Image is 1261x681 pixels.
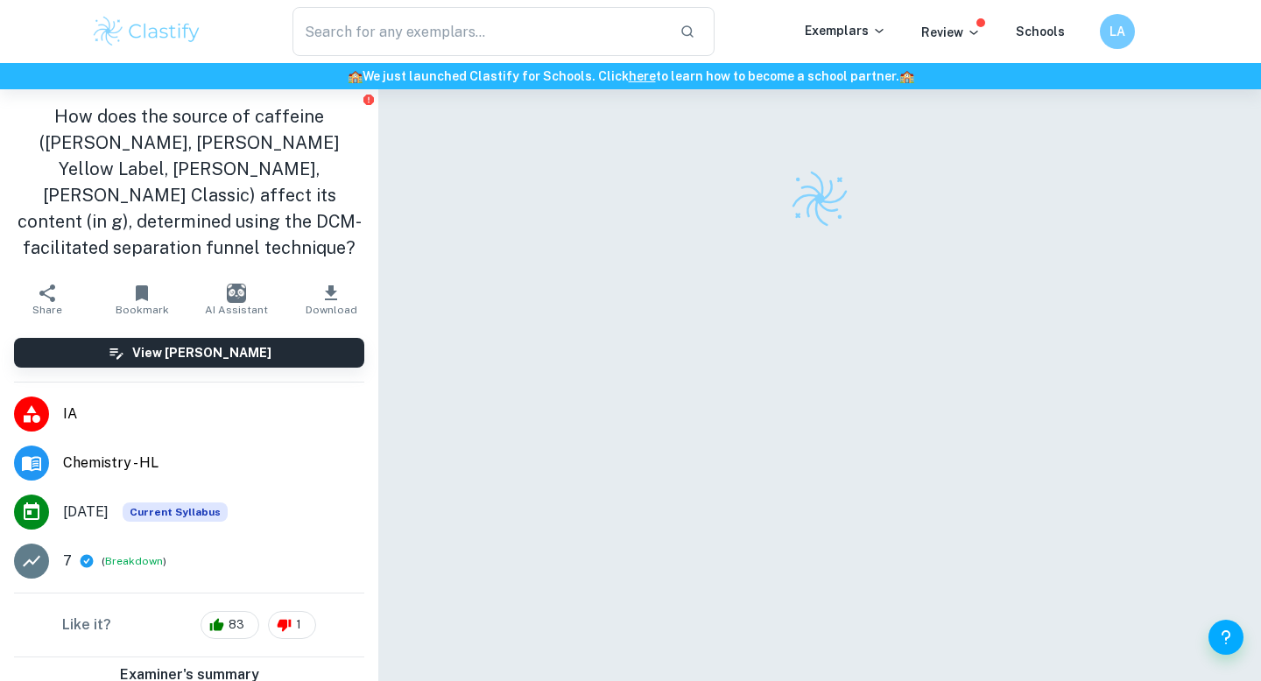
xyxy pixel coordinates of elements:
span: Download [306,304,357,316]
p: Review [921,23,981,42]
span: Current Syllabus [123,502,228,522]
span: 🏫 [899,69,914,83]
h6: We just launched Clastify for Schools. Click to learn how to become a school partner. [4,67,1257,86]
div: 83 [201,611,259,639]
span: Chemistry - HL [63,453,364,474]
button: Bookmark [95,275,189,324]
h1: How does the source of caffeine ([PERSON_NAME], [PERSON_NAME] Yellow Label, [PERSON_NAME], [PERSO... [14,103,364,261]
span: 1 [286,616,311,634]
img: Clastify logo [789,168,850,229]
button: AI Assistant [189,275,284,324]
button: Breakdown [105,553,163,569]
button: Help and Feedback [1208,620,1243,655]
h6: View [PERSON_NAME] [132,343,271,362]
span: ( ) [102,553,166,570]
span: 83 [219,616,254,634]
div: 1 [268,611,316,639]
span: AI Assistant [205,304,268,316]
span: [DATE] [63,502,109,523]
button: LA [1100,14,1135,49]
button: Report issue [362,93,375,106]
input: Search for any exemplars... [292,7,666,56]
span: Share [32,304,62,316]
button: Download [284,275,378,324]
span: 🏫 [348,69,363,83]
span: Bookmark [116,304,169,316]
img: AI Assistant [227,284,246,303]
h6: LA [1108,22,1128,41]
button: View [PERSON_NAME] [14,338,364,368]
img: Clastify logo [91,14,202,49]
p: 7 [63,551,72,572]
h6: Like it? [62,614,111,635]
a: Schools [1016,25,1065,39]
span: IA [63,404,364,425]
div: This exemplar is based on the current syllabus. Feel free to refer to it for inspiration/ideas wh... [123,502,228,522]
p: Exemplars [805,21,886,40]
a: here [629,69,656,83]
